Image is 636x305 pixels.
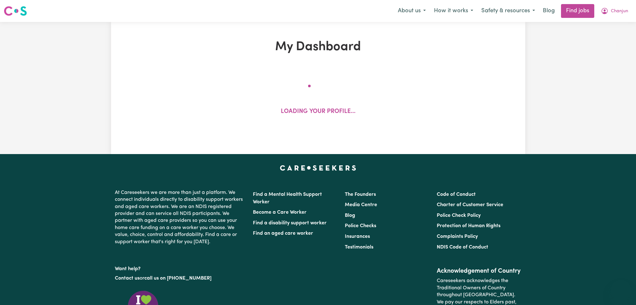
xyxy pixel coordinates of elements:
[184,40,452,55] h1: My Dashboard
[561,4,594,18] a: Find jobs
[611,8,628,15] span: Chanjun
[253,210,307,215] a: Become a Care Worker
[345,202,377,207] a: Media Centre
[280,165,356,170] a: Careseekers home page
[437,202,503,207] a: Charter of Customer Service
[597,4,632,18] button: My Account
[345,234,370,239] a: Insurances
[253,231,313,236] a: Find an aged care worker
[430,4,477,18] button: How it works
[437,245,488,250] a: NDIS Code of Conduct
[115,187,245,248] p: At Careseekers we are more than just a platform. We connect individuals directly to disability su...
[345,213,355,218] a: Blog
[144,276,211,281] a: call us on [PHONE_NUMBER]
[394,4,430,18] button: About us
[477,4,539,18] button: Safety & resources
[345,192,376,197] a: The Founders
[611,280,631,300] iframe: Button to launch messaging window
[437,234,478,239] a: Complaints Policy
[437,223,500,228] a: Protection of Human Rights
[253,221,327,226] a: Find a disability support worker
[437,267,521,275] h2: Acknowledgement of Country
[437,192,476,197] a: Code of Conduct
[539,4,559,18] a: Blog
[345,245,373,250] a: Testimonials
[281,107,355,116] p: Loading your profile...
[253,192,322,205] a: Find a Mental Health Support Worker
[345,223,376,228] a: Police Checks
[115,263,245,272] p: Want help?
[115,276,140,281] a: Contact us
[4,4,27,18] a: Careseekers logo
[115,272,245,284] p: or
[437,213,481,218] a: Police Check Policy
[4,5,27,17] img: Careseekers logo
